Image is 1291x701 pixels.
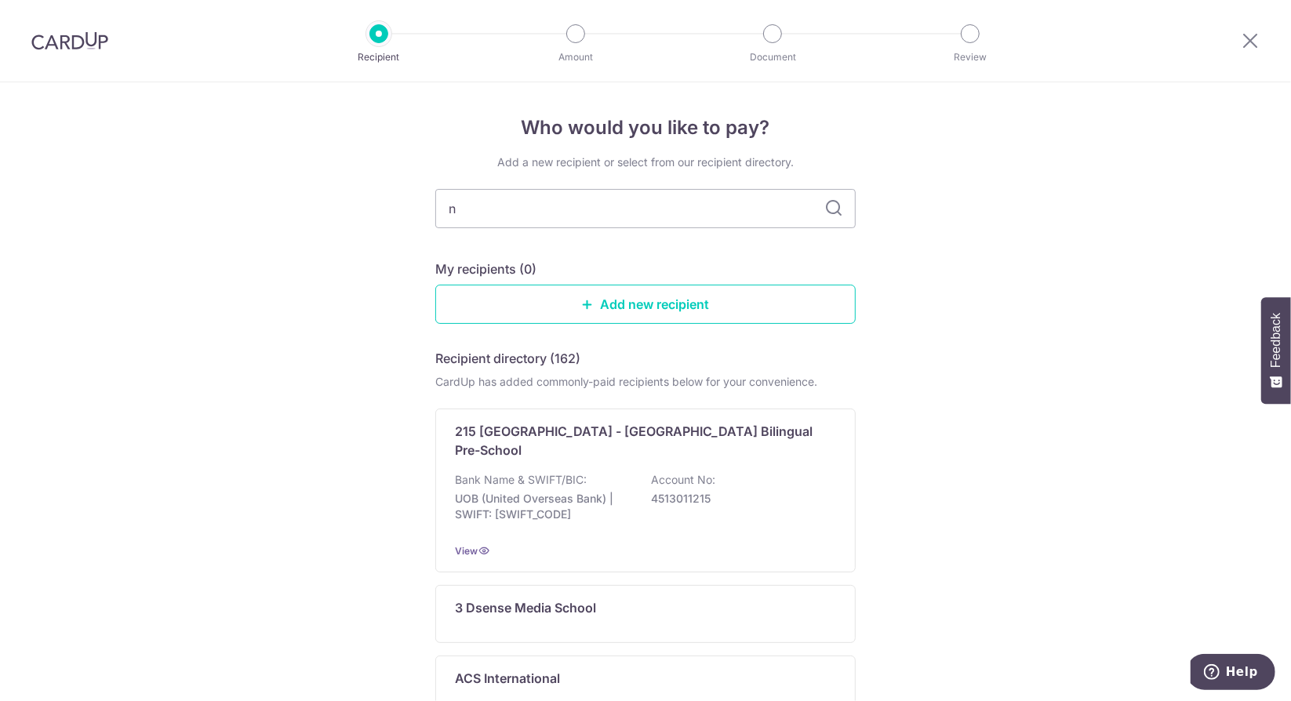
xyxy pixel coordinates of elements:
p: UOB (United Overseas Bank) | SWIFT: [SWIFT_CODE] [455,491,631,522]
p: Recipient [321,49,437,65]
p: Review [912,49,1028,65]
h5: My recipients (0) [435,260,536,278]
button: Feedback - Show survey [1261,297,1291,404]
div: CardUp has added commonly-paid recipients below for your convenience. [435,374,856,390]
img: CardUp [31,31,108,50]
a: Add new recipient [435,285,856,324]
p: Account No: [651,472,715,488]
span: Feedback [1269,313,1283,368]
p: Document [715,49,831,65]
p: 4513011215 [651,491,827,507]
div: Add a new recipient or select from our recipient directory. [435,154,856,170]
p: 215 [GEOGRAPHIC_DATA] - [GEOGRAPHIC_DATA] Bilingual Pre-School [455,422,817,459]
input: Search for any recipient here [435,189,856,228]
h5: Recipient directory (162) [435,349,580,368]
p: ACS International [455,669,560,688]
h4: Who would you like to pay? [435,114,856,142]
a: View [455,545,478,557]
p: Bank Name & SWIFT/BIC: [455,472,587,488]
iframe: Opens a widget where you can find more information [1191,654,1275,693]
p: 3 Dsense Media School [455,598,596,617]
p: Amount [518,49,634,65]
